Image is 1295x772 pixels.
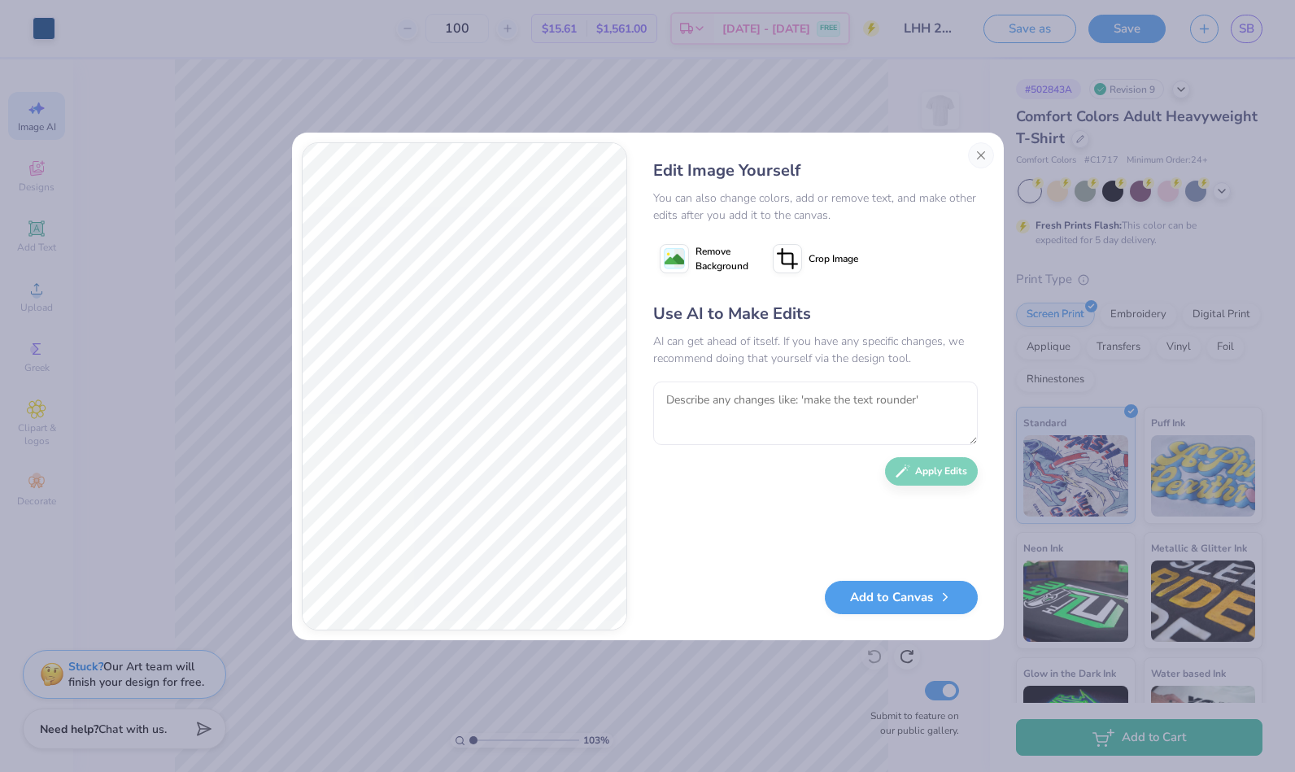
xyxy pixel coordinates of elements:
span: Remove Background [695,244,748,273]
span: Crop Image [809,251,858,266]
button: Remove Background [653,238,755,279]
div: Edit Image Yourself [653,159,978,183]
button: Add to Canvas [825,581,978,614]
div: You can also change colors, add or remove text, and make other edits after you add it to the canvas. [653,190,978,224]
div: AI can get ahead of itself. If you have any specific changes, we recommend doing that yourself vi... [653,333,978,367]
div: Use AI to Make Edits [653,302,978,326]
button: Close [968,142,994,168]
button: Crop Image [766,238,868,279]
